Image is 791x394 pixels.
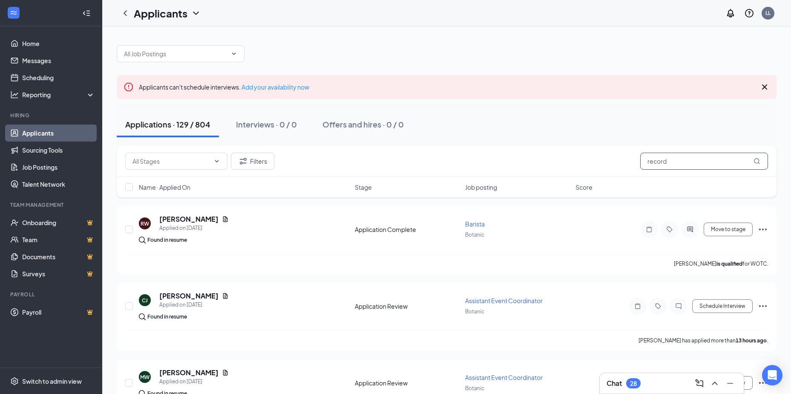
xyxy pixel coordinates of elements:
[82,9,91,17] svg: Collapse
[22,214,95,231] a: OnboardingCrown
[159,368,219,377] h5: [PERSON_NAME]
[10,90,19,99] svg: Analysis
[159,291,219,301] h5: [PERSON_NAME]
[231,153,274,170] button: Filter Filters
[322,119,404,130] div: Offers and hires · 0 / 0
[465,374,543,381] span: Assistant Event Coordinator
[22,142,95,159] a: Sourcing Tools
[758,378,768,388] svg: Ellipses
[640,153,768,170] input: Search in applications
[355,183,372,191] span: Stage
[465,220,485,228] span: Barista
[759,82,770,92] svg: Cross
[465,308,484,315] span: Botanic
[355,379,460,387] div: Application Review
[630,380,637,387] div: 28
[694,378,705,388] svg: ComposeMessage
[10,112,93,119] div: Hiring
[125,119,210,130] div: Applications · 129 / 804
[132,156,210,166] input: All Stages
[723,377,737,390] button: Minimize
[704,223,753,236] button: Move to stage
[159,214,219,224] h5: [PERSON_NAME]
[10,201,93,209] div: Team Management
[22,377,82,385] div: Switch to admin view
[22,304,95,321] a: PayrollCrown
[22,125,95,142] a: Applicants
[465,183,497,191] span: Job posting
[744,8,754,18] svg: QuestionInfo
[736,337,767,344] b: 13 hours ago
[22,176,95,193] a: Talent Network
[673,303,684,310] svg: ChatInactive
[139,83,309,91] span: Applicants can't schedule interviews.
[134,6,187,20] h1: Applicants
[633,303,643,310] svg: Note
[139,237,146,243] img: search.bf7aa3482b7795d4f01b.svg
[355,302,460,310] div: Application Review
[222,369,229,376] svg: Document
[159,224,229,232] div: Applied on [DATE]
[147,313,187,321] div: Found in resume
[124,82,134,92] svg: Error
[653,303,663,310] svg: Tag
[139,183,190,191] span: Name · Applied On
[142,297,148,304] div: CJ
[607,379,622,388] h3: Chat
[22,90,95,99] div: Reporting
[22,231,95,248] a: TeamCrown
[644,226,654,233] svg: Note
[10,291,93,298] div: Payroll
[22,248,95,265] a: DocumentsCrown
[124,49,227,58] input: All Job Postings
[22,69,95,86] a: Scheduling
[9,9,18,17] svg: WorkstreamLogo
[758,224,768,235] svg: Ellipses
[230,50,237,57] svg: ChevronDown
[762,365,782,385] div: Open Intercom Messenger
[693,377,706,390] button: ComposeMessage
[355,225,460,234] div: Application Complete
[22,35,95,52] a: Home
[147,236,187,244] div: Found in resume
[685,226,695,233] svg: ActiveChat
[191,8,201,18] svg: ChevronDown
[139,313,146,320] img: search.bf7aa3482b7795d4f01b.svg
[159,377,229,386] div: Applied on [DATE]
[674,260,768,267] p: [PERSON_NAME] for WOTC.
[159,301,229,309] div: Applied on [DATE]
[238,156,248,166] svg: Filter
[725,378,735,388] svg: Minimize
[120,8,130,18] svg: ChevronLeft
[575,183,593,191] span: Score
[692,299,753,313] button: Schedule Interview
[758,301,768,311] svg: Ellipses
[716,261,742,267] b: is qualified
[765,9,771,17] div: LL
[754,158,760,165] svg: MagnifyingGlass
[710,378,720,388] svg: ChevronUp
[664,226,675,233] svg: Tag
[236,119,297,130] div: Interviews · 0 / 0
[222,216,229,223] svg: Document
[465,385,484,391] span: Botanic
[725,8,736,18] svg: Notifications
[140,374,150,381] div: MW
[22,265,95,282] a: SurveysCrown
[242,83,309,91] a: Add your availability now
[639,337,768,344] p: [PERSON_NAME] has applied more than .
[10,377,19,385] svg: Settings
[141,220,149,227] div: RW
[708,377,722,390] button: ChevronUp
[465,297,543,304] span: Assistant Event Coordinator
[22,159,95,176] a: Job Postings
[22,52,95,69] a: Messages
[222,293,229,299] svg: Document
[465,232,484,238] span: Botanic
[213,158,220,165] svg: ChevronDown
